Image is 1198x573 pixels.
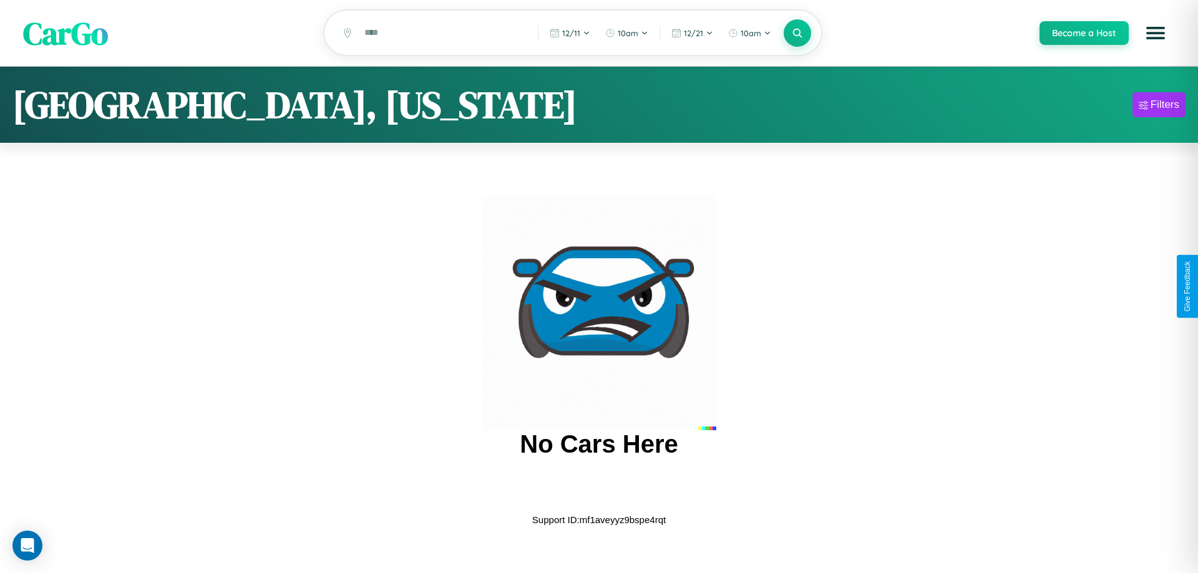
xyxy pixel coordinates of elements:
button: 12/11 [543,23,597,43]
span: 10am [741,28,761,38]
h2: No Cars Here [520,430,678,458]
button: 10am [722,23,777,43]
button: Become a Host [1040,21,1129,45]
span: 10am [618,28,638,38]
button: Filters [1132,92,1186,117]
div: Open Intercom Messenger [12,531,42,561]
div: Give Feedback [1183,261,1192,312]
span: 12 / 11 [562,28,580,38]
img: car [482,196,716,430]
button: 12/21 [665,23,719,43]
p: Support ID: mf1aveyyz9bspe4rqt [532,511,666,528]
button: Open menu [1138,16,1173,51]
span: 12 / 21 [684,28,703,38]
button: 10am [599,23,655,43]
span: CarGo [23,11,108,54]
div: Filters [1151,99,1179,111]
h1: [GEOGRAPHIC_DATA], [US_STATE] [12,79,577,130]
